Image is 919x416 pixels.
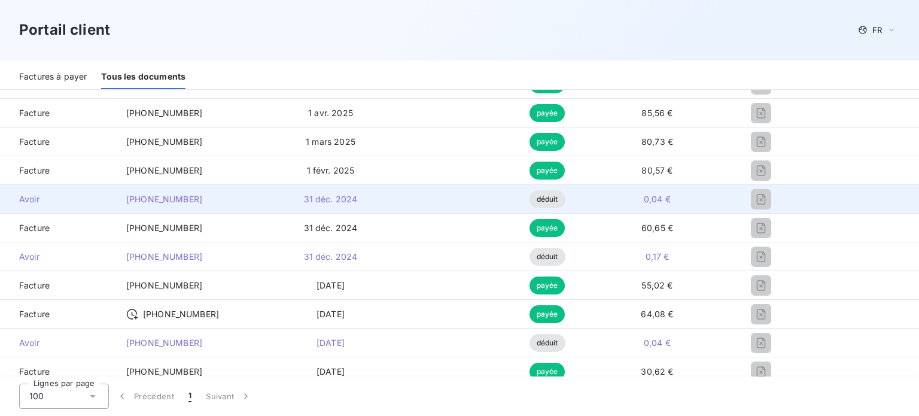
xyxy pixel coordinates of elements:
span: 0,04 € [644,194,671,204]
span: 1 mars 2025 [306,136,355,147]
span: [DATE] [317,309,345,319]
span: Avoir [10,193,107,205]
span: Facture [10,136,107,148]
span: 55,02 € [641,280,672,290]
span: [DATE] [317,280,345,290]
span: [PHONE_NUMBER] [126,165,202,175]
span: [PHONE_NUMBER] [126,280,202,290]
span: Facture [10,366,107,378]
span: 0,17 € [646,251,670,262]
span: payée [530,133,565,151]
span: [PHONE_NUMBER] [126,251,202,262]
div: Factures à payer [19,65,87,90]
span: [PHONE_NUMBER] [126,223,202,233]
span: Avoir [10,337,107,349]
button: 1 [181,384,199,409]
span: [PHONE_NUMBER] [126,366,202,376]
span: 80,73 € [641,136,673,147]
span: [DATE] [317,366,345,376]
span: 85,56 € [641,108,672,118]
div: Tous les documents [101,65,185,90]
span: déduit [530,334,565,352]
span: 31 déc. 2024 [304,194,358,204]
span: 64,08 € [641,309,673,319]
span: Facture [10,308,107,320]
span: Facture [10,107,107,119]
span: [DATE] [317,338,345,348]
span: [PHONE_NUMBER] [143,308,219,320]
span: payée [530,305,565,323]
span: payée [530,162,565,180]
span: 30,62 € [641,366,673,376]
h3: Portail client [19,19,110,41]
span: FR [872,25,882,35]
span: Facture [10,165,107,177]
span: 60,65 € [641,223,673,233]
span: 0,04 € [644,338,671,348]
span: payée [530,277,565,294]
span: 1 [188,390,191,402]
span: Facture [10,222,107,234]
span: [PHONE_NUMBER] [126,338,202,348]
span: déduit [530,190,565,208]
span: 1 févr. 2025 [307,165,355,175]
span: 1 avr. 2025 [308,108,353,118]
span: Facture [10,280,107,291]
span: payée [530,219,565,237]
span: 31 déc. 2024 [304,251,358,262]
span: payée [530,363,565,381]
span: [PHONE_NUMBER] [126,108,202,118]
span: 100 [29,390,44,402]
span: [PHONE_NUMBER] [126,136,202,147]
button: Suivant [199,384,259,409]
span: Avoir [10,251,107,263]
span: déduit [530,248,565,266]
span: [PHONE_NUMBER] [126,194,202,204]
button: Précédent [109,384,181,409]
span: payée [530,104,565,122]
span: 80,57 € [641,165,672,175]
span: 31 déc. 2024 [304,223,358,233]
